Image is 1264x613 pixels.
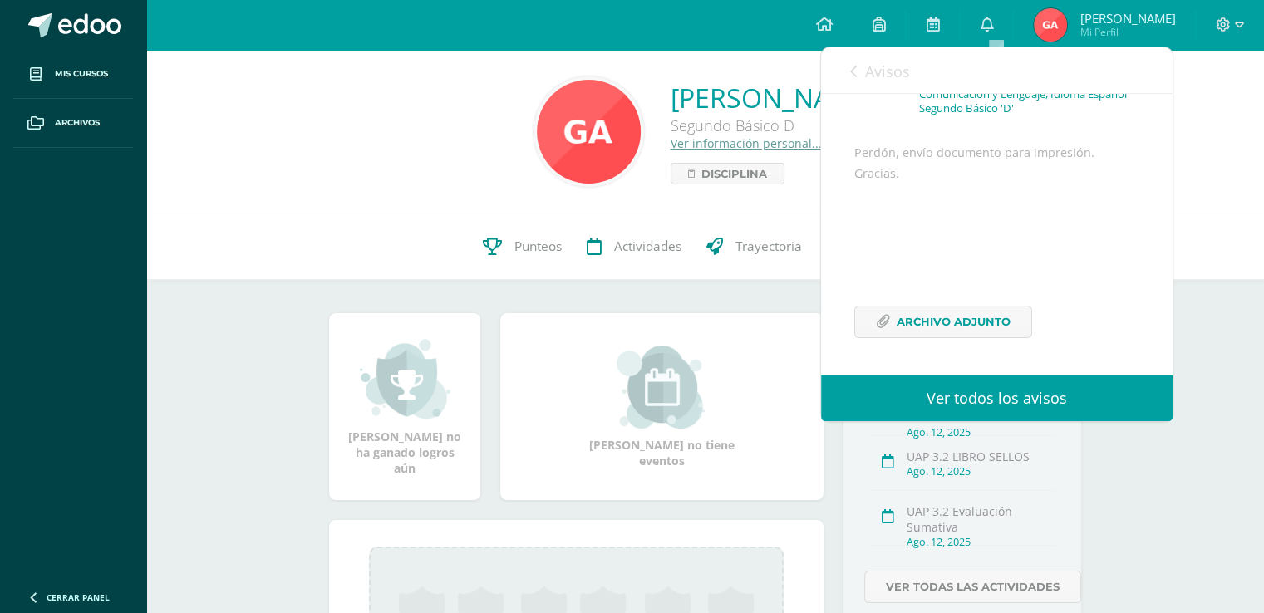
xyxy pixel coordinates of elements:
[701,164,767,184] span: Disciplina
[821,375,1173,421] a: Ver todos los avisos
[864,571,1081,603] a: Ver todas las actividades
[671,80,878,115] a: [PERSON_NAME]
[907,449,1055,464] div: UAP 3.2 LIBRO SELLOS
[907,464,1055,478] div: Ago. 12, 2025
[574,213,694,280] a: Actividades
[907,503,1055,535] div: UAP 3.2 Evaluación Sumativa
[13,99,133,148] a: Archivos
[1080,25,1175,39] span: Mi Perfil
[1034,8,1067,42] img: e131f778a94cd630cedadfdac0b06c43.png
[55,116,100,130] span: Archivos
[694,213,814,280] a: Trayectoria
[671,115,878,135] div: Segundo Básico D
[579,346,745,468] div: [PERSON_NAME] no tiene eventos
[919,87,1139,115] p: Comunicación y Lenguaje, Idioma Español Segundo Básico 'D'
[854,306,1032,338] a: Archivo Adjunto
[55,67,108,81] span: Mis cursos
[671,135,822,151] a: Ver información personal...
[470,213,574,280] a: Punteos
[346,337,464,476] div: [PERSON_NAME] no ha ganado logros aún
[13,50,133,99] a: Mis cursos
[814,213,931,280] a: Contactos
[854,143,1139,358] div: Perdón, envío documento para impresión. Gracias.
[514,238,562,255] span: Punteos
[671,163,784,184] a: Disciplina
[1080,10,1175,27] span: [PERSON_NAME]
[907,535,1055,549] div: Ago. 12, 2025
[47,591,110,603] span: Cerrar panel
[617,346,707,429] img: event_small.png
[735,238,802,255] span: Trayectoria
[360,337,450,420] img: achievement_small.png
[865,61,910,81] span: Avisos
[907,425,1055,439] div: Ago. 12, 2025
[897,306,1011,337] span: Archivo Adjunto
[614,238,681,255] span: Actividades
[537,80,641,184] img: eb4056b8fe947c8083a25b56903cfcf6.png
